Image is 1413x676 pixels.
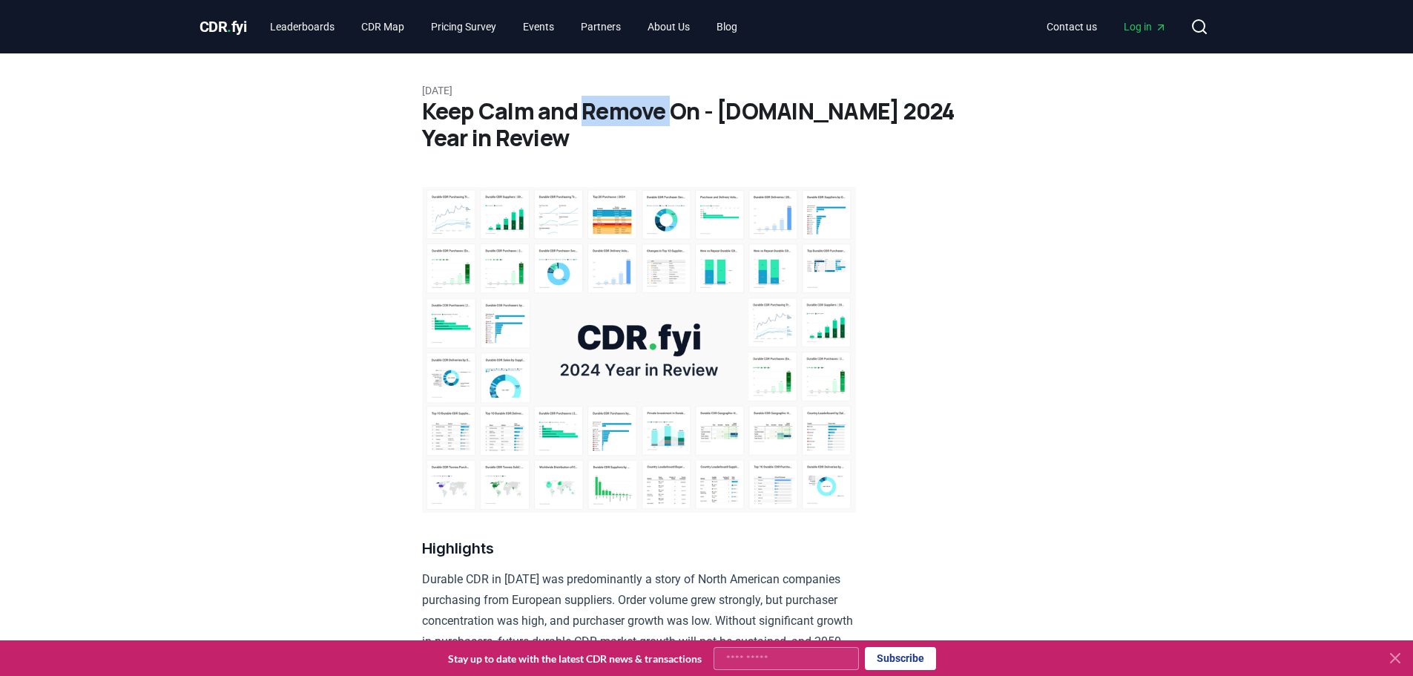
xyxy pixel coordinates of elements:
[200,18,247,36] span: CDR fyi
[511,13,566,40] a: Events
[258,13,749,40] nav: Main
[422,569,856,673] p: Durable CDR in [DATE] was predominantly a story of North American companies purchasing from Europ...
[200,16,247,37] a: CDR.fyi
[422,83,992,98] p: [DATE]
[1035,13,1109,40] a: Contact us
[227,18,231,36] span: .
[1124,19,1167,34] span: Log in
[1112,13,1179,40] a: Log in
[705,13,749,40] a: Blog
[422,536,856,560] h3: Highlights
[349,13,416,40] a: CDR Map
[419,13,508,40] a: Pricing Survey
[422,187,856,513] img: blog post image
[1035,13,1179,40] nav: Main
[569,13,633,40] a: Partners
[258,13,346,40] a: Leaderboards
[636,13,702,40] a: About Us
[422,98,992,151] h1: Keep Calm and Remove On - [DOMAIN_NAME] 2024 Year in Review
